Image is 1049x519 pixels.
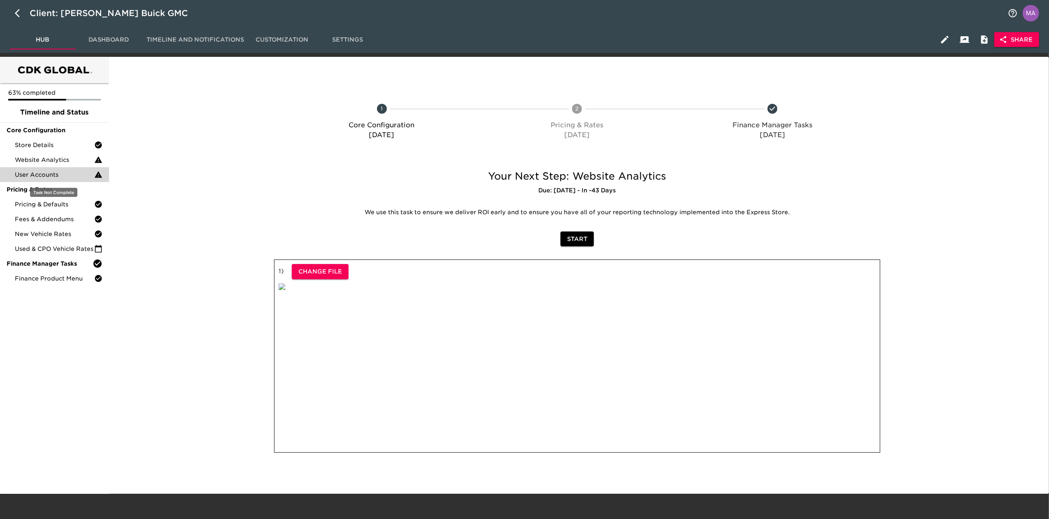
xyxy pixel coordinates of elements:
span: Timeline and Notifications [147,35,244,45]
text: 2 [575,105,579,112]
p: We use this task to ensure we deliver ROI early and to ensure you have all of your reporting tech... [280,208,874,217]
span: Customization [254,35,310,45]
span: Fees & Addendums [15,215,94,223]
h6: Due: [DATE] - In -43 Days [274,186,880,195]
text: 1 [381,105,383,112]
p: [DATE] [483,130,672,140]
span: Timeline and Status [7,108,102,117]
span: Core Configuration [7,126,102,134]
button: Client View [955,30,975,49]
p: [DATE] [678,130,867,140]
span: Change File [298,267,342,277]
div: 1 ) [274,259,880,453]
button: Edit Hub [935,30,955,49]
button: Share [994,32,1039,47]
img: Profile [1023,5,1039,21]
h5: Your Next Step: Website Analytics [274,170,880,183]
span: Share [1001,35,1033,45]
span: Used & CPO Vehicle Rates [15,245,94,253]
button: notifications [1003,3,1023,23]
span: Pricing & Defaults [15,200,94,208]
div: Client: [PERSON_NAME] Buick GMC [30,7,200,20]
span: Website Analytics [15,156,94,164]
span: Settings [320,35,376,45]
span: Dashboard [81,35,137,45]
span: User Accounts [15,171,94,179]
span: Hub [15,35,71,45]
p: [DATE] [287,130,476,140]
button: Internal Notes and Comments [975,30,994,49]
span: Section Locked. Please complete previous steps first. [678,104,867,140]
p: Finance Manager Tasks [678,120,867,130]
button: Change File [292,264,349,279]
img: qkibX1zbU72zw90W6Gan%2FTemplates%2FRjS7uaFIXtg43HUzxvoG%2F3e51d9d6-1114-4229-a5bf-f5ca567b6beb.jpg [279,283,285,290]
span: New Vehicle Rates [15,230,94,238]
span: Finance Product Menu [15,274,94,283]
button: Start [561,231,594,247]
span: Store Details [15,141,94,149]
span: Start [567,234,587,244]
span: Pricing & Rates [7,185,102,194]
p: Core Configuration [287,120,476,130]
span: Finance Manager Tasks [7,259,93,268]
p: Pricing & Rates [483,120,672,130]
p: 63% completed [8,89,101,97]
